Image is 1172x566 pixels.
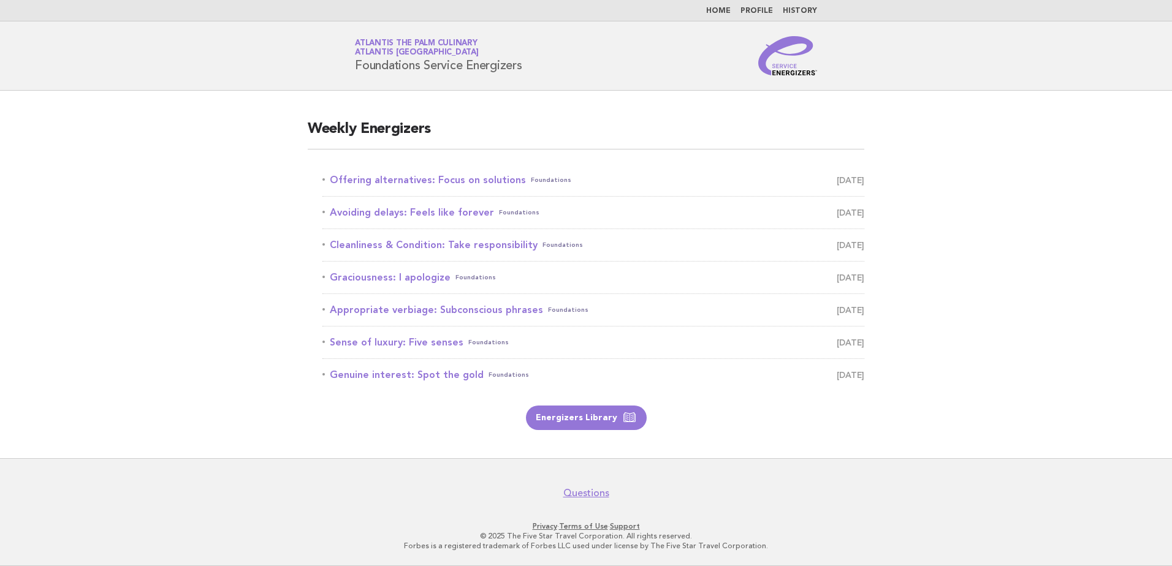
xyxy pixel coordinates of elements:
[322,366,864,383] a: Genuine interest: Spot the goldFoundations [DATE]
[563,487,609,499] a: Questions
[526,406,647,430] a: Energizers Library
[740,7,773,15] a: Profile
[610,522,640,530] a: Support
[837,172,864,189] span: [DATE]
[837,334,864,351] span: [DATE]
[837,301,864,319] span: [DATE]
[533,522,557,530] a: Privacy
[837,269,864,286] span: [DATE]
[322,172,864,189] a: Offering alternatives: Focus on solutionsFoundations [DATE]
[489,366,529,383] span: Foundations
[783,7,817,15] a: History
[211,541,961,551] p: Forbes is a registered trademark of Forbes LLC used under license by The Five Star Travel Corpora...
[837,204,864,221] span: [DATE]
[211,531,961,541] p: © 2025 The Five Star Travel Corporation. All rights reserved.
[531,172,571,189] span: Foundations
[837,236,864,254] span: [DATE]
[322,334,864,351] a: Sense of luxury: Five sensesFoundations [DATE]
[322,269,864,286] a: Graciousness: I apologizeFoundations [DATE]
[355,40,522,72] h1: Foundations Service Energizers
[322,236,864,254] a: Cleanliness & Condition: Take responsibilityFoundations [DATE]
[706,7,731,15] a: Home
[455,269,496,286] span: Foundations
[758,36,817,75] img: Service Energizers
[559,522,608,530] a: Terms of Use
[548,301,588,319] span: Foundations
[308,119,864,149] h2: Weekly Energizers
[211,521,961,531] p: · ·
[468,334,509,351] span: Foundations
[355,49,479,57] span: Atlantis [GEOGRAPHIC_DATA]
[837,366,864,383] span: [DATE]
[542,236,583,254] span: Foundations
[322,301,864,319] a: Appropriate verbiage: Subconscious phrasesFoundations [DATE]
[499,204,539,221] span: Foundations
[322,204,864,221] a: Avoiding delays: Feels like foreverFoundations [DATE]
[355,39,479,56] a: Atlantis The Palm CulinaryAtlantis [GEOGRAPHIC_DATA]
